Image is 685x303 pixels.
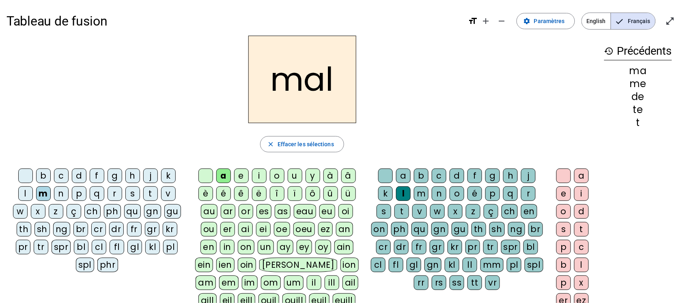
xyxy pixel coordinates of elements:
[534,16,565,26] span: Paramètres
[108,169,122,183] div: g
[378,186,393,201] div: k
[340,258,359,272] div: ion
[293,222,315,237] div: oeu
[582,13,656,30] mat-button-toggle-group: Language selection
[219,275,239,290] div: em
[145,222,159,237] div: gr
[164,204,181,219] div: gu
[216,169,231,183] div: a
[484,204,498,219] div: ç
[110,240,124,254] div: fl
[523,17,531,25] mat-icon: settings
[450,186,464,201] div: o
[574,258,589,272] div: l
[6,8,461,34] h1: Tableau de fusion
[468,16,478,26] mat-icon: format_size
[52,240,71,254] div: spr
[604,42,672,60] h3: Précédents
[97,258,118,272] div: phr
[284,275,304,290] div: um
[242,275,258,290] div: im
[125,186,140,201] div: s
[396,169,411,183] div: a
[414,186,429,201] div: m
[485,186,500,201] div: p
[508,222,525,237] div: ng
[325,275,339,290] div: ill
[341,169,356,183] div: â
[306,186,320,201] div: ô
[574,169,589,183] div: a
[36,169,51,183] div: b
[125,169,140,183] div: h
[414,275,429,290] div: rr
[501,240,521,254] div: spr
[517,13,575,29] button: Paramètres
[396,186,411,201] div: l
[556,222,571,237] div: s
[414,169,429,183] div: b
[143,186,158,201] div: t
[556,240,571,254] div: p
[270,186,284,201] div: î
[604,118,672,128] div: t
[267,141,274,148] mat-icon: close
[604,105,672,115] div: te
[521,204,537,219] div: en
[485,275,500,290] div: vr
[161,169,176,183] div: k
[466,204,480,219] div: z
[248,36,356,123] h2: mal
[323,169,338,183] div: à
[483,240,498,254] div: tr
[16,240,30,254] div: pr
[270,169,284,183] div: o
[18,186,33,201] div: l
[221,204,235,219] div: ar
[394,240,409,254] div: dr
[13,204,28,219] div: w
[481,16,491,26] mat-icon: add
[277,240,293,254] div: ay
[394,204,409,219] div: t
[256,204,271,219] div: es
[201,222,217,237] div: ou
[163,240,178,254] div: pl
[252,169,267,183] div: i
[73,222,88,237] div: br
[252,186,267,201] div: ë
[389,258,403,272] div: fl
[127,222,142,237] div: fr
[104,204,121,219] div: ph
[412,240,427,254] div: fr
[336,222,353,237] div: an
[485,169,500,183] div: g
[258,240,274,254] div: un
[521,169,536,183] div: j
[143,169,158,183] div: j
[261,275,281,290] div: om
[196,275,216,290] div: am
[338,204,353,219] div: oi
[371,258,386,272] div: cl
[54,186,69,201] div: n
[36,186,51,201] div: m
[467,186,482,201] div: é
[430,240,444,254] div: gr
[260,136,344,152] button: Effacer les sélections
[574,204,589,219] div: d
[297,240,312,254] div: ey
[201,204,218,219] div: au
[662,13,679,29] button: Entrer en plein écran
[525,258,543,272] div: spl
[556,275,571,290] div: p
[556,204,571,219] div: o
[195,258,213,272] div: ein
[315,240,331,254] div: oy
[582,13,611,29] span: English
[489,222,505,237] div: sh
[238,258,256,272] div: oin
[507,258,521,272] div: pl
[76,258,95,272] div: spl
[556,258,571,272] div: b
